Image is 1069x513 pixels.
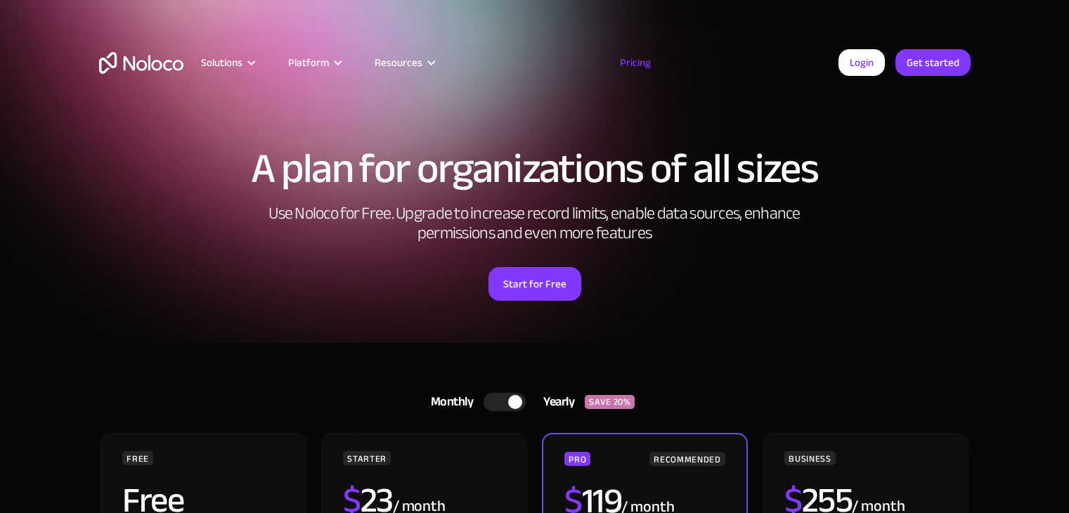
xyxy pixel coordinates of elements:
div: Solutions [201,53,242,72]
div: Resources [375,53,422,72]
div: Monthly [413,391,484,413]
div: SAVE 20% [585,395,635,409]
div: RECOMMENDED [649,452,725,466]
div: Yearly [526,391,585,413]
div: Platform [271,53,357,72]
a: Pricing [602,53,668,72]
div: Platform [288,53,329,72]
a: Login [838,49,885,76]
div: PRO [564,452,590,466]
h2: Use Noloco for Free. Upgrade to increase record limits, enable data sources, enhance permissions ... [254,204,816,243]
div: BUSINESS [784,451,835,465]
a: Start for Free [488,267,581,301]
a: Get started [895,49,971,76]
div: Solutions [183,53,271,72]
div: STARTER [343,451,390,465]
div: Resources [357,53,451,72]
h1: A plan for organizations of all sizes [99,148,971,190]
a: home [99,52,183,74]
div: FREE [122,451,153,465]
